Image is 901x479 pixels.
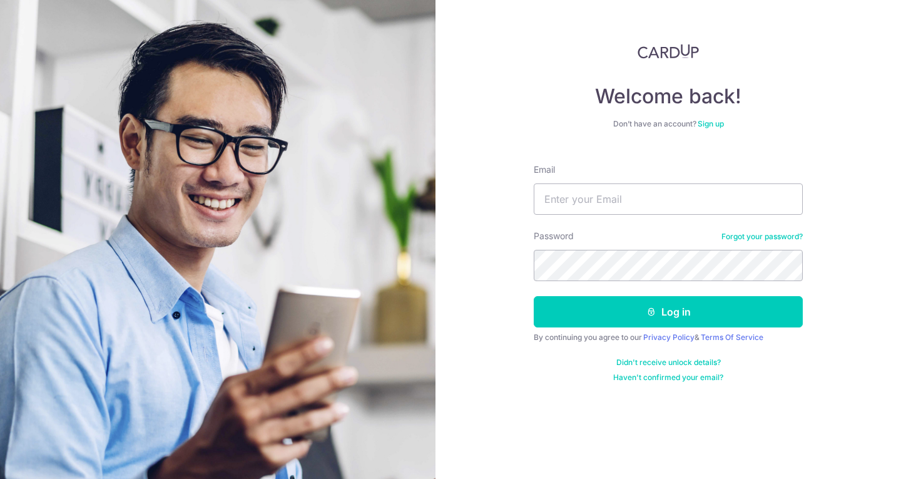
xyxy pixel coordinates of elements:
[534,84,803,109] h4: Welcome back!
[534,183,803,215] input: Enter your Email
[613,373,723,383] a: Haven't confirmed your email?
[643,332,695,342] a: Privacy Policy
[721,232,803,242] a: Forgot your password?
[698,119,724,128] a: Sign up
[534,296,803,327] button: Log in
[534,230,574,242] label: Password
[701,332,763,342] a: Terms Of Service
[616,358,721,368] a: Didn't receive unlock details?
[534,332,803,343] div: By continuing you agree to our &
[638,44,699,59] img: CardUp Logo
[534,163,555,176] label: Email
[534,119,803,129] div: Don’t have an account?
